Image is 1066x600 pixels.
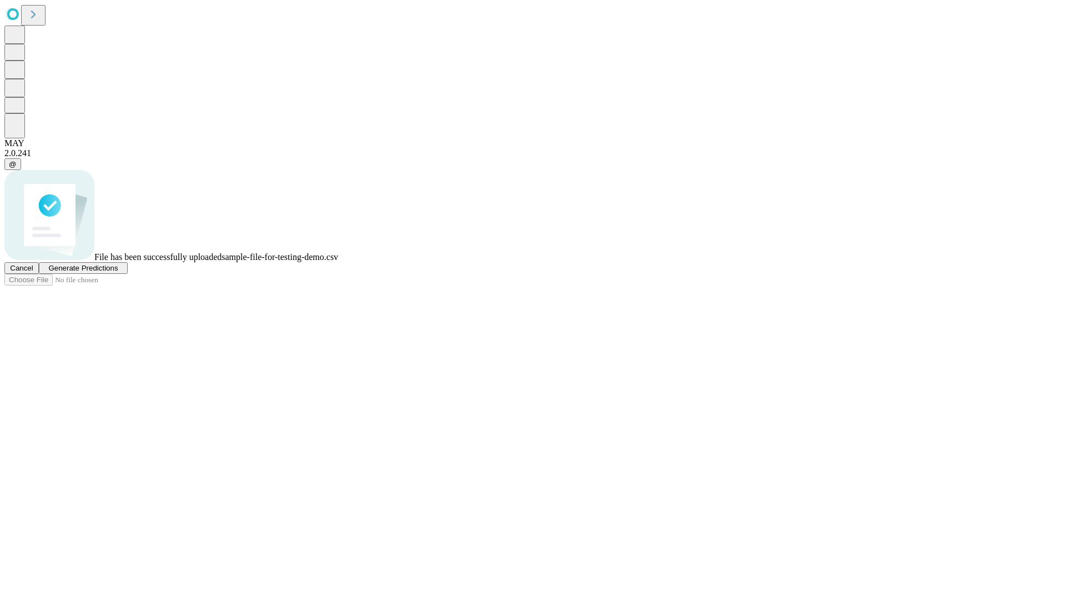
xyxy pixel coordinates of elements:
div: 2.0.241 [4,148,1062,158]
button: Generate Predictions [39,262,128,274]
div: MAY [4,138,1062,148]
button: @ [4,158,21,170]
span: File has been successfully uploaded [94,252,222,262]
span: @ [9,160,17,168]
span: Generate Predictions [48,264,118,272]
span: Cancel [10,264,33,272]
button: Cancel [4,262,39,274]
span: sample-file-for-testing-demo.csv [222,252,338,262]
